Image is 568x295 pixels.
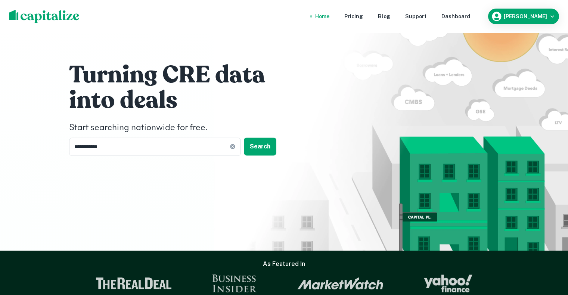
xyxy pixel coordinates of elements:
a: Support [405,12,426,21]
h1: Turning CRE data [69,60,293,90]
button: Search [244,138,276,156]
a: Home [315,12,329,21]
a: Dashboard [441,12,470,21]
h1: into deals [69,85,293,115]
img: The Real Deal [96,277,172,289]
img: Business Insider [212,274,257,292]
iframe: Chat Widget [531,235,568,271]
button: [PERSON_NAME] [488,9,559,24]
img: capitalize-logo.png [9,10,80,23]
a: Blog [378,12,390,21]
h6: As Featured In [263,260,305,269]
a: Pricing [344,12,363,21]
img: Yahoo Finance [424,274,472,292]
h6: [PERSON_NAME] [504,14,547,19]
h4: Start searching nationwide for free. [69,121,293,135]
img: Market Watch [297,277,384,290]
